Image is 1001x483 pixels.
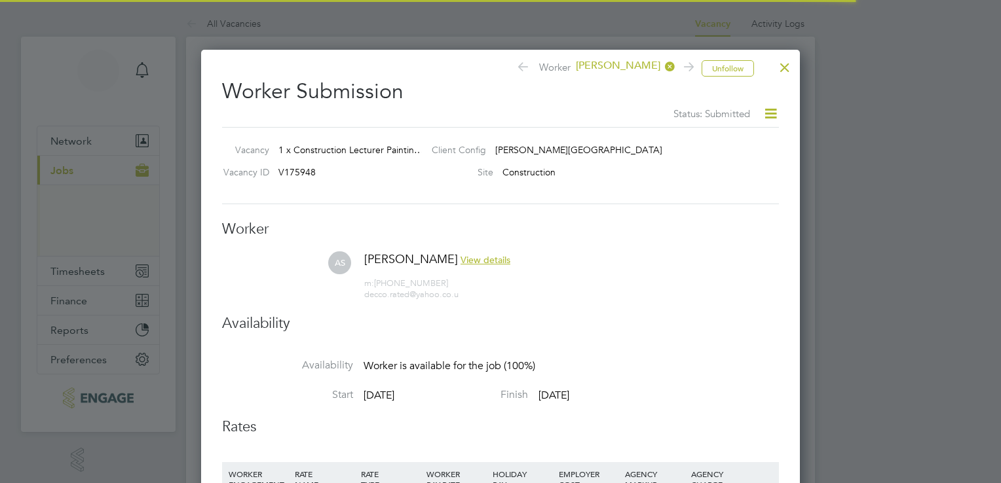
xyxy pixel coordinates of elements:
[222,388,353,402] label: Start
[278,144,423,156] span: 1 x Construction Lecturer Paintin…
[222,220,779,239] h3: Worker
[502,166,556,178] span: Construction
[278,166,316,178] span: V175948
[397,388,528,402] label: Finish
[217,166,269,178] label: Vacancy ID
[364,277,448,289] span: [PHONE_NUMBER]
[461,254,510,266] span: View details
[516,59,692,77] span: Worker
[495,144,662,156] span: [PERSON_NAME][GEOGRAPHIC_DATA]
[217,144,269,156] label: Vacancy
[222,418,779,437] h3: Rates
[364,277,374,289] span: m:
[364,389,394,402] span: [DATE]
[364,289,459,300] span: decco.rated@yahoo.co.u
[222,68,779,122] h2: Worker Submission
[222,359,353,372] label: Availability
[673,107,750,120] span: Status: Submitted
[571,59,675,73] span: [PERSON_NAME]
[421,166,493,178] label: Site
[538,389,569,402] span: [DATE]
[364,359,535,372] span: Worker is available for the job (100%)
[421,144,486,156] label: Client Config
[328,251,351,274] span: AS
[222,314,779,333] h3: Availability
[702,60,754,77] button: Unfollow
[364,251,458,266] span: [PERSON_NAME]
